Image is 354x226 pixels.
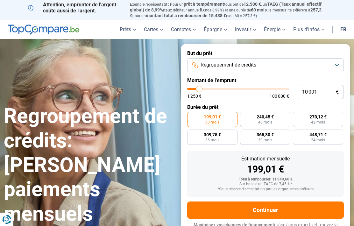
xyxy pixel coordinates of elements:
[336,89,339,95] span: €
[146,13,226,18] span: montant total à rembourser de 15.438 €
[200,20,231,39] a: Épargne
[187,77,344,83] label: Montant de l'emprunt
[184,2,224,7] span: prêt à tempérament
[260,20,289,39] a: Énergie
[289,20,329,39] a: Plus d'infos
[187,94,202,98] span: 1 250 €
[192,177,339,182] div: Total à rembourser: 11 940,60 €
[251,7,267,12] span: 60 mois
[336,20,350,39] a: fr
[130,2,322,12] span: TAEG (Taux annuel effectif global) de 8,99%
[192,182,339,187] div: Sur base d'un TAEG de 7,45 %*
[192,187,339,192] div: *Sous réserve d'acceptation par les organismes prêteurs
[28,2,122,14] p: Attention, emprunter de l'argent coûte aussi de l'argent.
[116,20,140,39] a: Prêts
[130,7,322,18] span: 257,3 €
[204,115,221,119] span: 199,01 €
[258,138,272,142] span: 30 mois
[192,165,339,174] div: 199,01 €
[167,20,200,39] a: Comptes
[200,7,207,12] span: fixe
[258,120,272,124] span: 48 mois
[192,156,339,161] div: Estimation mensuelle
[309,132,327,137] span: 448,71 €
[244,2,261,7] span: 12.500 €
[187,104,344,110] label: Durée du prêt
[187,50,344,56] label: But du prêt
[187,58,344,72] button: Regroupement de crédits
[204,132,221,137] span: 309,75 €
[201,61,256,68] span: Regroupement de crédits
[311,120,325,124] span: 42 mois
[311,138,325,142] span: 24 mois
[205,138,219,142] span: 36 mois
[205,120,219,124] span: 60 mois
[231,20,260,39] a: Investir
[270,94,289,98] span: 100 000 €
[257,115,274,119] span: 240,45 €
[8,25,79,35] img: TopCompare
[187,201,344,219] button: Continuer
[130,2,326,18] p: Exemple représentatif : Pour un tous but de , un (taux débiteur annuel de 8,99%) et une durée de ...
[309,115,327,119] span: 270,12 €
[140,20,167,39] a: Cartes
[257,132,274,137] span: 365,30 €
